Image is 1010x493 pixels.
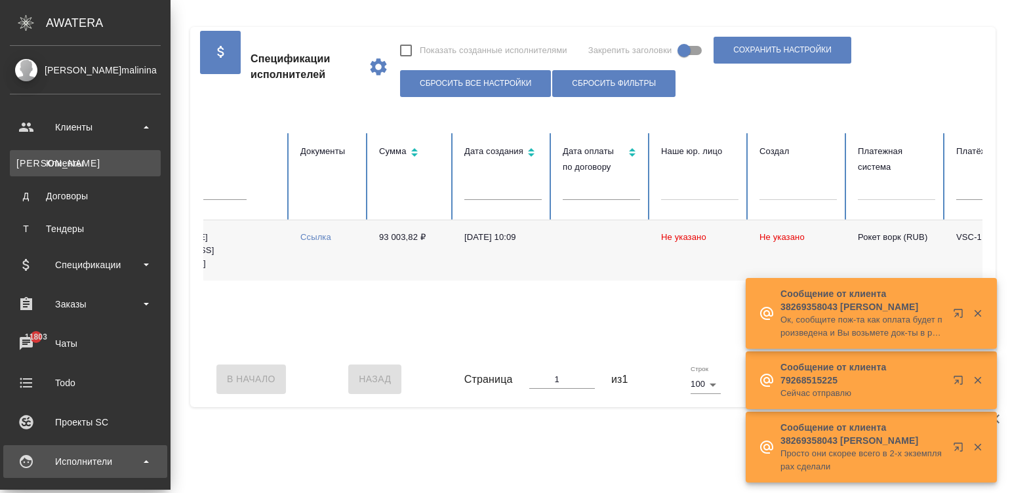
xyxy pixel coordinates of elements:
span: Показать созданные исполнителями [420,44,567,57]
button: Открыть в новой вкладке [945,434,977,465]
td: [DATE] 10:09 [454,220,552,281]
div: Проекты SC [10,412,161,432]
div: AWATERA [46,10,171,36]
p: Сообщение от клиента 38269358043 [PERSON_NAME] [780,287,944,313]
span: Сохранить настройки [733,45,832,56]
span: Закрепить заголовки [588,44,672,57]
button: Сбросить фильтры [552,70,676,97]
p: Сообщение от клиента 79268515225 [780,361,944,387]
div: [PERSON_NAME]malinina [10,63,161,77]
a: [PERSON_NAME]Клиенты [10,150,161,176]
span: Спецификации исполнителей [251,51,357,83]
td: Рокет ворк (RUB) [847,220,946,281]
div: Чаты [10,334,161,353]
span: из 1 [611,372,628,387]
div: Сортировка [379,144,443,163]
div: Наше юр. лицо [661,144,738,159]
p: Сейчас отправлю [780,387,944,400]
div: Тендеры [16,222,154,235]
button: Открыть в новой вкладке [945,300,977,332]
a: ДДоговоры [10,183,161,209]
button: Закрыть [964,307,991,319]
a: 11803Чаты [3,327,167,360]
a: ТТендеры [10,216,161,242]
div: Спецификации [10,255,161,275]
span: 11803 [17,330,55,344]
button: Закрыть [964,374,991,386]
button: Сбросить все настройки [400,70,551,97]
p: Сообщение от клиента 38269358043 [PERSON_NAME] [780,421,944,447]
label: Строк [691,366,708,372]
a: Проекты SC [3,406,167,439]
button: Открыть в новой вкладке [945,367,977,399]
button: Сохранить настройки [714,37,851,64]
div: Исполнители [10,452,161,471]
div: Документы [300,144,358,159]
div: Клиенты [10,117,161,137]
span: Страница [464,372,513,387]
div: Договоры [16,189,154,203]
div: Заказы [10,294,161,314]
span: Сбросить фильтры [572,78,656,89]
div: Клиенты [16,157,154,170]
span: Сбросить все настройки [420,78,531,89]
td: 93 003,82 ₽ [369,220,454,281]
div: Todo [10,373,161,393]
div: 100 [691,375,721,393]
p: Ок, сообщите пож-та как оплата будет произведена и Вы возьмете док-ты в работу. Спасибо! [780,313,944,340]
a: Ссылка [300,232,331,242]
span: Не указано [759,232,805,242]
div: Платежная система [858,144,935,175]
p: Просто они скорее всего в 2-х экземплярах сделали [780,447,944,473]
button: Закрыть [964,441,991,453]
div: Сортировка [464,144,542,163]
div: Сортировка [563,144,640,175]
span: Не указано [661,232,706,242]
td: [PERSON_NAME][EMAIL_ADDRESS][DOMAIN_NAME] [126,220,290,281]
a: Todo [3,366,167,399]
div: Email [136,144,279,159]
div: Создал [759,144,837,159]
